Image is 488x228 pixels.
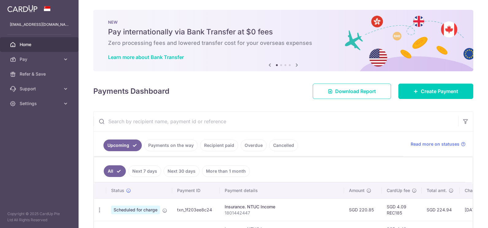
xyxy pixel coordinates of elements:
p: 1801442447 [225,210,339,216]
h5: Pay internationally via Bank Transfer at $0 fees [108,27,459,37]
a: Upcoming [103,140,142,151]
span: Settings [20,100,60,107]
span: Read more on statuses [411,141,459,147]
img: Bank transfer banner [93,10,473,71]
span: Support [20,86,60,92]
a: Learn more about Bank Transfer [108,54,184,60]
h4: Payments Dashboard [93,86,169,97]
th: Payment details [220,183,344,199]
a: Download Report [313,84,391,99]
a: Cancelled [269,140,298,151]
a: Recipient paid [200,140,238,151]
p: NEW [108,20,459,25]
a: Next 7 days [128,165,161,177]
a: More than 1 month [202,165,250,177]
span: Refer & Save [20,71,60,77]
span: Home [20,41,60,48]
span: Status [111,187,124,194]
div: Insurance. NTUC Income [225,204,339,210]
p: [EMAIL_ADDRESS][DOMAIN_NAME] [10,22,69,28]
td: txn_1f203ee8c24 [172,199,220,221]
a: Payments on the way [144,140,198,151]
a: Create Payment [398,84,473,99]
input: Search by recipient name, payment id or reference [94,112,458,131]
td: SGD 220.85 [344,199,382,221]
td: SGD 4.09 REC185 [382,199,422,221]
span: Scheduled for charge [111,206,160,214]
h6: Zero processing fees and lowered transfer cost for your overseas expenses [108,39,459,47]
a: All [104,165,126,177]
a: Next 30 days [164,165,199,177]
a: Read more on statuses [411,141,466,147]
span: Amount [349,187,365,194]
img: CardUp [7,5,37,12]
td: SGD 224.94 [422,199,460,221]
a: Overdue [241,140,267,151]
span: Total amt. [427,187,447,194]
span: Pay [20,56,60,62]
span: Download Report [335,88,376,95]
span: Create Payment [421,88,458,95]
th: Payment ID [172,183,220,199]
span: CardUp fee [387,187,410,194]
